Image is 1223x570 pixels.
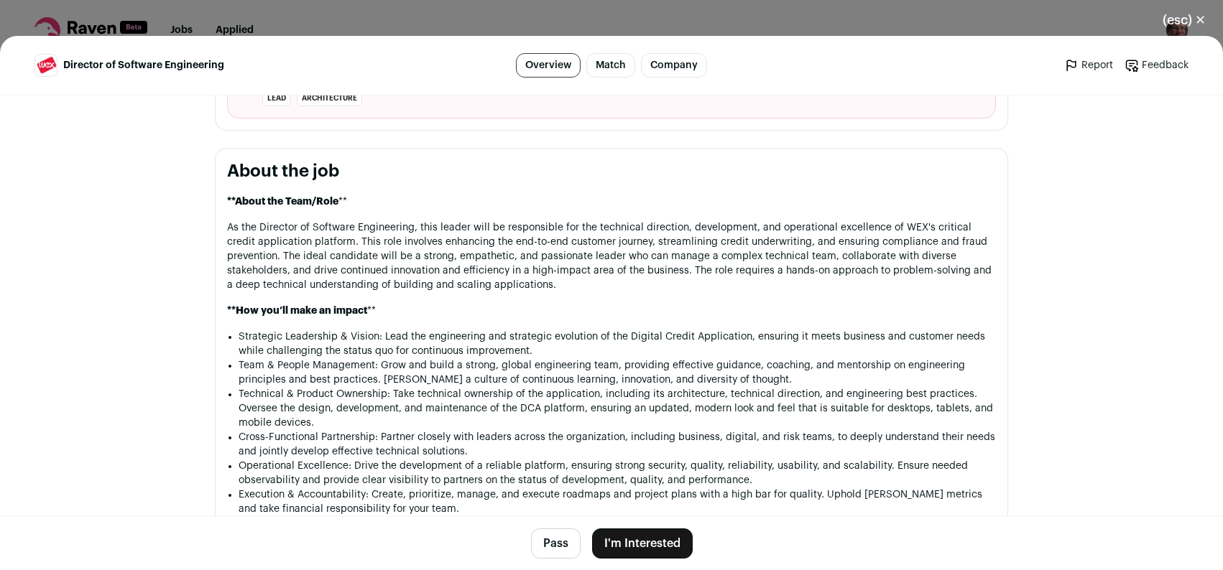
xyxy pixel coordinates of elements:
a: Company [641,53,707,78]
strong: **How you’ll make an impact [227,306,367,316]
li: lead [262,90,291,106]
li: Team & People Management: Grow and build a strong, global engineering team, providing effective g... [239,358,996,387]
a: Overview [516,53,581,78]
h2: About the job [227,160,996,183]
a: Report [1064,58,1113,73]
li: Execution & Accountability: Create, prioritize, manage, and execute roadmaps and project plans wi... [239,487,996,516]
button: Close modal [1145,4,1223,36]
li: Operational Excellence: Drive the development of a reliable platform, ensuring strong security, q... [239,459,996,487]
img: 6ab67cd2cf17fd0d0cc382377698315955706a931088c98580e57bcffc808660.jpg [35,56,57,74]
li: Strategic Leadership & Vision: Lead the engineering and strategic evolution of the Digital Credit... [239,330,996,358]
span: Director of Software Engineering [63,58,224,73]
button: Pass [531,528,581,559]
li: Technical & Product Ownership: Take technical ownership of the application, including its archite... [239,387,996,430]
button: I'm Interested [592,528,693,559]
li: architecture [297,90,362,106]
li: Cross-Functional Partnership: Partner closely with leaders across the organization, including bus... [239,430,996,459]
p: As the Director of Software Engineering, this leader will be responsible for the technical direct... [227,220,996,292]
strong: **About the Team/Role [227,197,338,207]
a: Feedback [1125,58,1189,73]
a: Match [586,53,635,78]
